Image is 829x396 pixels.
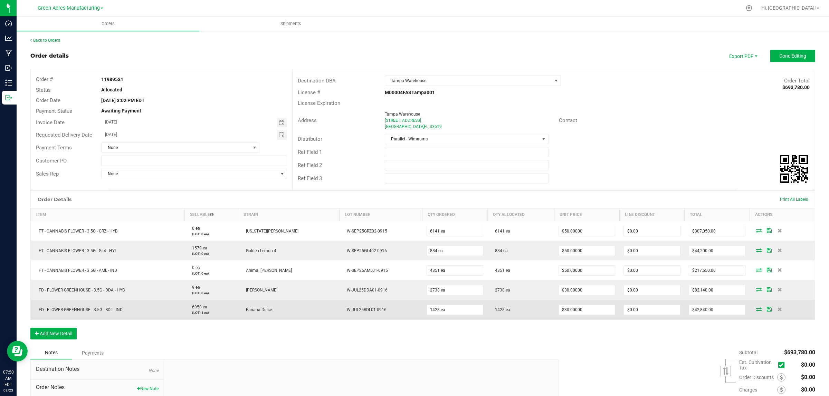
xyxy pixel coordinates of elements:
[339,208,422,221] th: Lot Number
[101,77,123,82] strong: 11989531
[385,118,421,123] span: [STREET_ADDRESS]
[38,197,72,202] h1: Order Details
[784,78,810,84] span: Order Total
[298,78,336,84] span: Destination DBA
[343,307,387,312] span: W-JUL25BDL01-0916
[689,246,745,256] input: 0
[780,155,808,183] img: Scan me!
[739,375,777,380] span: Order Discounts
[36,158,67,164] span: Customer PO
[30,346,72,359] div: Notes
[149,368,159,373] span: None
[189,271,234,276] p: (LOT: 0 ea)
[101,87,122,92] strong: Allocated
[36,145,72,151] span: Payment Terms
[189,231,234,237] p: (LOT: 0 ea)
[624,226,680,236] input: 0
[424,124,428,129] span: FL
[492,268,510,273] span: 4351 ea
[689,285,745,295] input: 0
[750,208,815,221] th: Actions
[5,20,12,27] inline-svg: Dashboard
[189,265,200,270] span: 0 ea
[3,388,13,393] p: 09/23
[36,76,53,82] span: Order #
[101,98,145,103] strong: [DATE] 3:02 PM EDT
[430,124,442,129] span: 33619
[554,208,620,221] th: Unit Price
[343,268,388,273] span: W-SEP25AML01-0915
[624,246,680,256] input: 0
[242,268,292,273] span: Animal [PERSON_NAME]
[298,149,322,155] span: Ref Field 1
[184,208,238,221] th: Sellable
[385,124,425,129] span: [GEOGRAPHIC_DATA]
[5,65,12,71] inline-svg: Inbound
[427,246,483,256] input: 0
[199,17,382,31] a: Shipments
[739,387,777,393] span: Charges
[277,118,287,127] span: Toggle calendar
[385,76,552,86] span: Tampa Warehouse
[102,143,250,152] span: None
[427,305,483,315] input: 0
[36,97,60,103] span: Order Date
[427,285,483,295] input: 0
[137,386,159,392] button: New Note
[35,268,117,273] span: FT - CANNABIS FLOWER - 3.5G - AML - IND
[764,307,774,311] span: Save Order Detail
[774,228,785,232] span: Delete Order Detail
[36,108,72,114] span: Payment Status
[5,50,12,57] inline-svg: Manufacturing
[7,341,28,362] iframe: Resource center
[492,288,510,293] span: 2738 ea
[745,5,753,11] div: Manage settings
[774,287,785,291] span: Delete Order Detail
[780,155,808,183] qrcode: 11989531
[624,285,680,295] input: 0
[385,134,540,144] span: Parallel - Wimauma
[685,208,750,221] th: Total
[343,288,388,293] span: W-JUL25DDA01-0916
[764,228,774,232] span: Save Order Detail
[298,117,317,123] span: Address
[492,229,510,234] span: 6141 ea
[774,307,785,311] span: Delete Order Detail
[189,285,200,290] span: 9 ea
[189,310,234,315] p: (LOT: 1 ea)
[559,246,615,256] input: 0
[739,359,775,370] span: Est. Cultivation Tax
[242,248,276,253] span: Golden Lemon 4
[298,175,322,181] span: Ref Field 3
[242,288,277,293] span: [PERSON_NAME]
[764,287,774,291] span: Save Order Detail
[343,229,387,234] span: W-SEP25GRZ02-0915
[189,290,234,296] p: (LOT: 0 ea)
[774,268,785,272] span: Delete Order Detail
[30,328,77,339] button: Add New Detail
[722,50,763,62] li: Export PDF
[298,89,320,96] span: License #
[35,288,125,293] span: FD - FLOWER GREENHOUSE - 3.5G - DDA - HYB
[189,251,234,256] p: (LOT: 0 ea)
[801,362,815,368] span: $0.00
[770,50,815,62] button: Done Editing
[619,208,685,221] th: Line Discount
[385,90,435,95] strong: M00004FASTampa001
[36,383,159,392] span: Order Notes
[427,226,483,236] input: 0
[189,226,200,231] span: 0 ea
[689,266,745,275] input: 0
[36,87,51,93] span: Status
[189,246,207,250] span: 1579 ea
[764,248,774,252] span: Save Order Detail
[624,305,680,315] input: 0
[30,52,69,60] div: Order details
[492,248,508,253] span: 884 ea
[385,112,420,117] span: Tampa Warehouse
[36,119,65,126] span: Invoice Date
[780,197,808,202] span: Print All Labels
[36,132,92,138] span: Requested Delivery Date
[17,17,199,31] a: Orders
